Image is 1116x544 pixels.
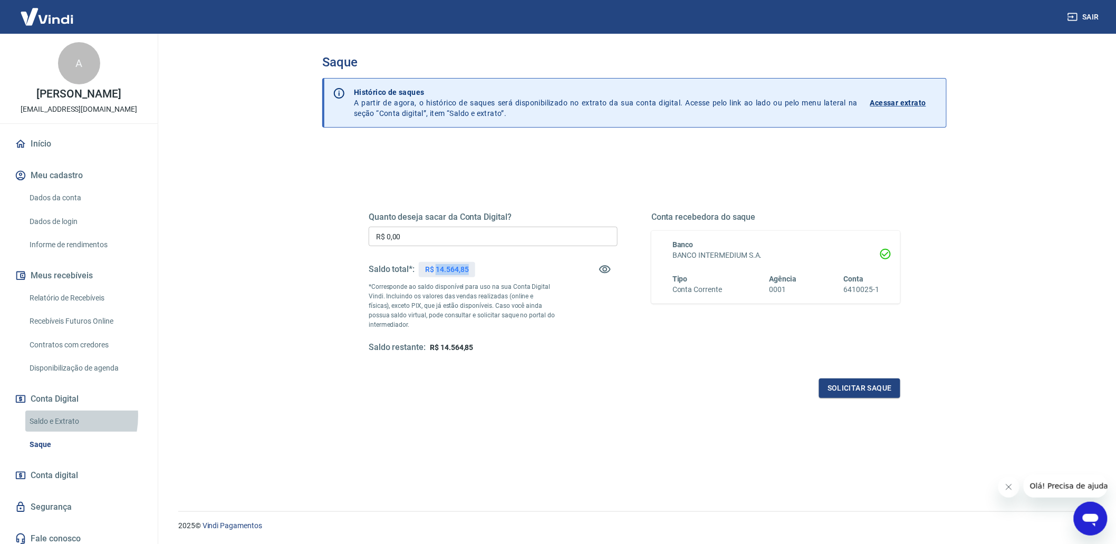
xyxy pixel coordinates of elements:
a: Recebíveis Futuros Online [25,310,145,332]
p: A partir de agora, o histórico de saques será disponibilizado no extrato da sua conta digital. Ac... [354,87,858,119]
span: Agência [769,275,797,283]
span: Tipo [672,275,688,283]
a: Disponibilização de agenda [25,357,145,379]
a: Dados da conta [25,187,145,209]
span: Banco [672,240,694,249]
span: R$ 14.564,85 [430,343,473,352]
a: Saldo e Extrato [25,411,145,432]
span: Olá! Precisa de ajuda? [6,7,89,16]
span: Conta [843,275,863,283]
h3: Saque [322,55,947,70]
h5: Saldo total*: [369,264,415,275]
div: A [58,42,100,84]
a: Dados de login [25,211,145,232]
a: Relatório de Recebíveis [25,287,145,309]
p: 2025 © [178,520,1091,531]
p: [EMAIL_ADDRESS][DOMAIN_NAME] [21,104,137,115]
img: Vindi [13,1,81,33]
a: Início [13,132,145,156]
a: Contratos com credores [25,334,145,356]
h5: Quanto deseja sacar da Conta Digital? [369,212,618,222]
p: Acessar extrato [870,98,926,108]
a: Saque [25,434,145,455]
button: Meu cadastro [13,164,145,187]
a: Informe de rendimentos [25,234,145,256]
iframe: Botão para abrir a janela de mensagens [1074,502,1108,536]
span: Conta digital [31,468,78,483]
button: Sair [1065,7,1103,27]
button: Conta Digital [13,387,145,411]
h6: 6410025-1 [843,284,879,295]
a: Conta digital [13,464,145,487]
h5: Saldo restante: [369,342,426,353]
p: Histórico de saques [354,87,858,98]
iframe: Fechar mensagem [998,477,1019,498]
a: Segurança [13,496,145,519]
button: Solicitar saque [819,378,900,398]
p: R$ 14.564,85 [425,264,468,275]
h5: Conta recebedora do saque [651,212,900,222]
h6: Conta Corrente [672,284,722,295]
p: *Corresponde ao saldo disponível para uso na sua Conta Digital Vindi. Incluindo os valores das ve... [369,282,555,329]
h6: BANCO INTERMEDIUM S.A. [672,250,879,261]
button: Meus recebíveis [13,264,145,287]
a: Vindi Pagamentos [203,521,262,530]
p: [PERSON_NAME] [36,89,121,100]
iframe: Mensagem da empresa [1024,474,1108,498]
a: Acessar extrato [870,87,938,119]
h6: 0001 [769,284,797,295]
